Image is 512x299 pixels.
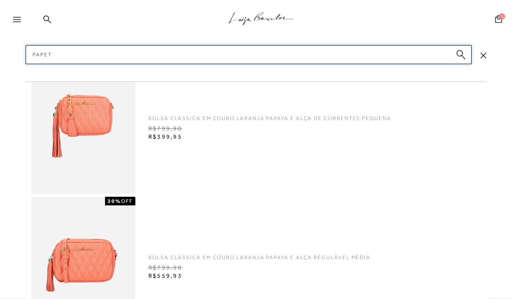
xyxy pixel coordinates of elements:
span: BOLSA CLÁSSICA EM COURO LARANJA PAPAYA E ALÇA REGULÁVEL MÉDIA [142,247,464,261]
span: OFF [121,198,133,204]
span: R$799,90 [142,261,464,274]
span: R$559,93 [142,270,464,283]
button: 0 [492,14,505,26]
span: R$399,95 [142,130,483,143]
span: R$799,90 [142,122,483,135]
img: BOLSA CLÁSSICA EM COURO LARANJA PAPAYA E ALÇA DE CORRENTES PEQUENA [31,58,135,194]
span: BOLSA CLÁSSICA EM COURO LARANJA PAPAYA E ALÇA DE CORRENTES PEQUENA [142,108,483,122]
a: BOLSA CLÁSSICA EM COURO LARANJA PAPAYA E ALÇA DE CORRENTES PEQUENA BOLSA CLÁSSICA EM COURO LARANJ... [27,58,488,194]
strong: 30% [108,198,121,204]
span: 0 [499,13,505,19]
input: Buscar. [26,45,472,64]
